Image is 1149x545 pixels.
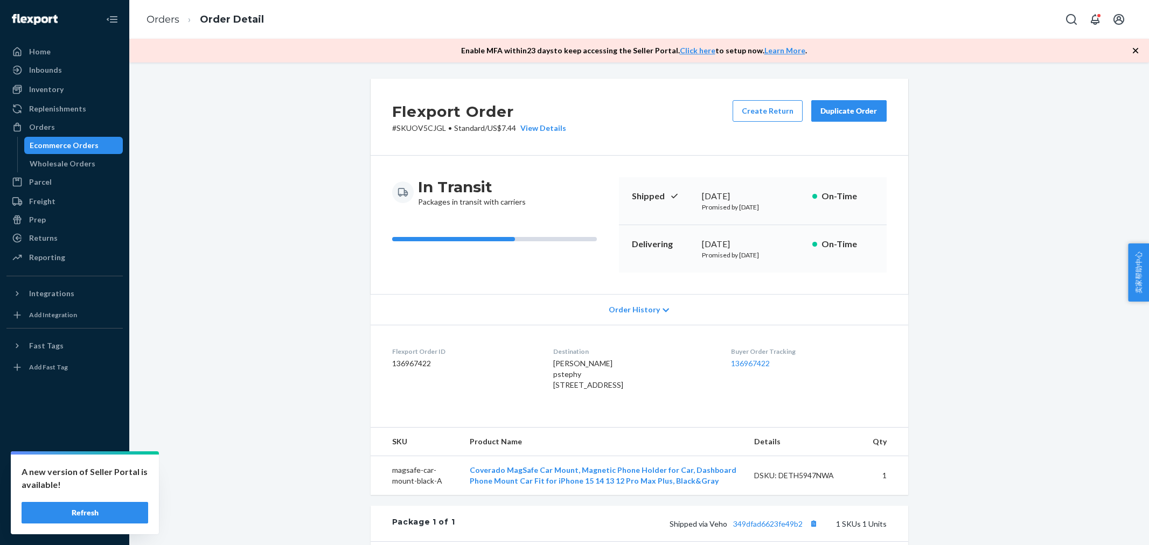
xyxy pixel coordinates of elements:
[461,45,807,56] p: Enable MFA within 23 days to keep accessing the Seller Portal. to setup now. .
[470,465,736,485] a: Coverado MagSafe Car Mount, Magnetic Phone Holder for Car, Dashboard Phone Mount Car Fit for iPho...
[6,118,123,136] a: Orders
[392,516,455,530] div: Package 1 of 1
[22,465,148,491] p: A new version of Seller Portal is available!
[29,46,51,57] div: Home
[811,100,887,122] button: Duplicate Order
[864,428,908,456] th: Qty
[6,100,123,117] a: Replenishments
[731,347,886,356] dt: Buyer Order Tracking
[6,229,123,247] a: Returns
[147,13,179,25] a: Orders
[29,288,74,299] div: Integrations
[138,4,273,36] ol: breadcrumbs
[820,106,878,116] div: Duplicate Order
[821,238,874,250] p: On-Time
[6,359,123,376] a: Add Fast Tag
[680,46,715,55] a: Click here
[6,43,123,60] a: Home
[454,123,485,132] span: Standard
[30,140,99,151] div: Ecommerce Orders
[807,516,821,530] button: Copy tracking number
[29,122,55,132] div: Orders
[29,310,77,319] div: Add Integration
[455,516,886,530] div: 1 SKUs 1 Units
[1061,9,1082,30] button: Open Search Box
[371,428,461,456] th: SKU
[6,193,123,210] a: Freight
[29,214,46,225] div: Prep
[553,347,714,356] dt: Destination
[733,100,803,122] button: Create Return
[24,137,123,154] a: Ecommerce Orders
[6,497,123,514] a: Help Center
[29,233,58,243] div: Returns
[6,478,123,495] a: Talk to Support
[702,190,804,202] div: [DATE]
[821,190,874,202] p: On-Time
[101,9,123,30] button: Close Navigation
[392,100,566,123] h2: Flexport Order
[29,177,52,187] div: Parcel
[553,359,623,389] span: [PERSON_NAME] pstephy [STREET_ADDRESS]
[29,84,64,95] div: Inventory
[864,456,908,495] td: 1
[516,123,566,134] button: View Details
[1128,243,1149,302] button: 卖家帮助中心
[6,306,123,324] a: Add Integration
[12,14,58,25] img: Flexport logo
[22,502,148,523] button: Refresh
[29,252,65,263] div: Reporting
[29,340,64,351] div: Fast Tags
[733,519,803,528] a: 349dfad6623fe49b2
[200,13,264,25] a: Order Detail
[754,470,855,481] div: DSKU: DETH5947NWA
[448,123,452,132] span: •
[392,123,566,134] p: # SKUOV5CJGL / US$7.44
[6,515,123,532] button: Give Feedback
[6,285,123,302] button: Integrations
[6,337,123,354] button: Fast Tags
[702,250,804,260] p: Promised by [DATE]
[392,358,536,369] dd: 136967422
[6,173,123,191] a: Parcel
[746,428,864,456] th: Details
[764,46,805,55] a: Learn More
[29,103,86,114] div: Replenishments
[1108,9,1130,30] button: Open account menu
[702,202,804,212] p: Promised by [DATE]
[6,61,123,79] a: Inbounds
[670,519,821,528] span: Shipped via Veho
[731,359,770,368] a: 136967422
[418,177,526,207] div: Packages in transit with carriers
[418,177,526,197] h3: In Transit
[29,65,62,75] div: Inbounds
[702,238,804,250] div: [DATE]
[30,158,95,169] div: Wholesale Orders
[371,456,461,495] td: magsafe-car-mount-black-A
[6,460,123,477] a: Settings
[6,81,123,98] a: Inventory
[632,238,693,250] p: Delivering
[1084,9,1106,30] button: Open notifications
[6,249,123,266] a: Reporting
[6,211,123,228] a: Prep
[29,196,55,207] div: Freight
[24,155,123,172] a: Wholesale Orders
[461,428,746,456] th: Product Name
[392,347,536,356] dt: Flexport Order ID
[609,304,660,315] span: Order History
[632,190,693,202] p: Shipped
[29,362,68,372] div: Add Fast Tag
